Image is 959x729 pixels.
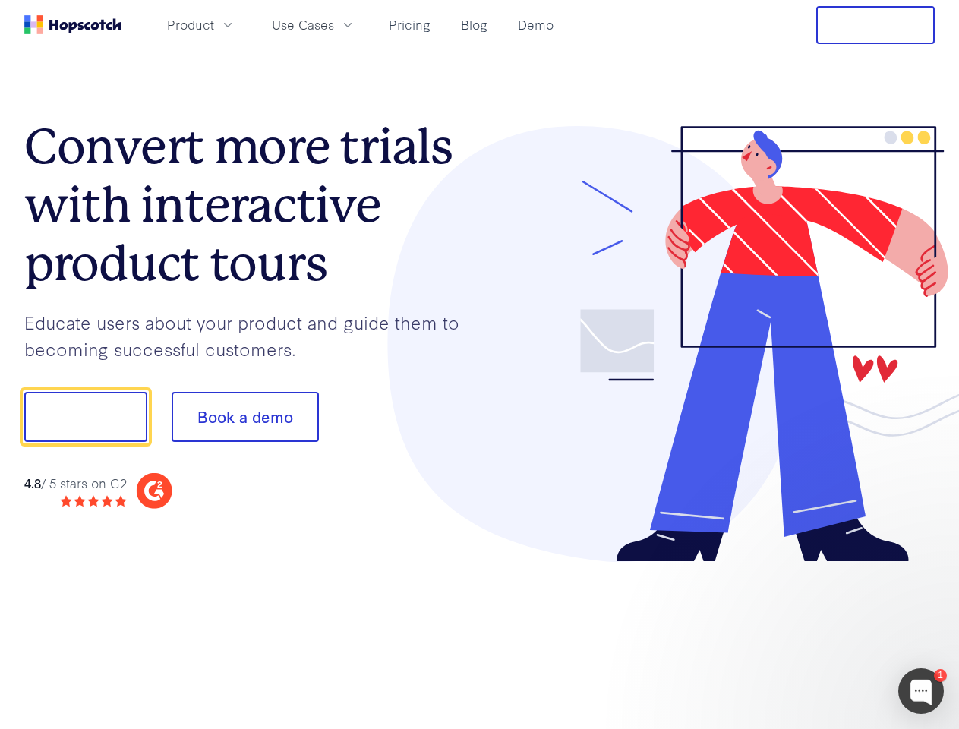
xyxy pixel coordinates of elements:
button: Free Trial [816,6,935,44]
p: Educate users about your product and guide them to becoming successful customers. [24,309,480,361]
button: Product [158,12,244,37]
a: Home [24,15,121,34]
button: Book a demo [172,392,319,442]
button: Use Cases [263,12,364,37]
span: Use Cases [272,15,334,34]
h1: Convert more trials with interactive product tours [24,118,480,292]
a: Demo [512,12,560,37]
div: 1 [934,669,947,682]
a: Pricing [383,12,437,37]
span: Product [167,15,214,34]
button: Show me! [24,392,147,442]
div: / 5 stars on G2 [24,474,127,493]
a: Blog [455,12,494,37]
strong: 4.8 [24,474,41,491]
